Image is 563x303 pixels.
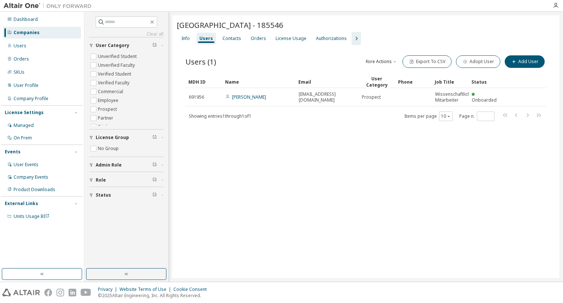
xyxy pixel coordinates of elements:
[98,292,211,299] p: © 2025 Altair Engineering, Inc. All Rights Reserved.
[152,192,157,198] span: Clear filter
[152,177,157,183] span: Clear filter
[14,56,29,62] div: Orders
[89,157,163,173] button: Admin Role
[14,83,38,88] div: User Profile
[89,31,163,37] a: Clear all
[98,286,119,292] div: Privacy
[14,30,40,36] div: Companies
[89,187,163,203] button: Status
[98,79,131,87] label: Verified Faculty
[14,43,26,49] div: Users
[316,36,347,41] div: Authorizations
[232,94,266,100] a: [PERSON_NAME]
[14,213,49,219] span: Units Usage BI
[98,96,120,105] label: Employee
[505,55,545,68] button: Add User
[98,87,125,96] label: Commercial
[471,76,502,88] div: Status
[98,61,136,70] label: Unverified Faculty
[459,112,494,121] span: Page n.
[177,20,283,30] span: [GEOGRAPHIC_DATA] - 185546
[2,289,40,296] img: altair_logo.svg
[14,17,38,22] div: Dashboard
[119,286,173,292] div: Website Terms of Use
[185,56,216,67] span: Users (1)
[98,144,120,153] label: No Group
[96,135,129,140] span: License Group
[5,149,21,155] div: Events
[98,52,138,61] label: Unverified Student
[398,76,429,88] div: Phone
[152,135,157,140] span: Clear filter
[5,201,38,207] div: External Links
[14,174,48,180] div: Company Events
[456,55,500,68] button: Adopt User
[14,96,48,102] div: Company Profile
[251,36,266,41] div: Orders
[98,105,118,114] label: Prospect
[152,162,157,168] span: Clear filter
[298,76,356,88] div: Email
[56,289,64,296] img: instagram.svg
[402,55,452,68] button: Export To CSV
[96,162,122,168] span: Admin Role
[81,289,91,296] img: youtube.svg
[14,187,55,193] div: Product Downloads
[404,112,453,121] span: Items per page
[361,76,392,88] div: User Category
[189,113,251,119] span: Showing entries 1 through 1 of 1
[98,114,115,123] label: Partner
[98,70,133,79] label: Verified Student
[14,123,34,128] div: Managed
[89,37,163,54] button: User Category
[225,76,292,88] div: Name
[69,289,76,296] img: linkedin.svg
[363,55,398,68] button: More Actions
[189,94,204,100] span: 691956
[98,123,108,131] label: Trial
[222,36,241,41] div: Contacts
[14,135,32,141] div: On Prem
[89,129,163,146] button: License Group
[441,113,451,119] button: 10
[362,94,381,100] span: Prospect
[152,43,157,48] span: Clear filter
[5,110,44,116] div: License Settings
[188,76,219,88] div: MDH ID
[14,162,38,168] div: User Events
[435,91,475,103] span: Wissenschaftlicher Mitarbeiter
[472,97,497,103] span: Onboarded
[199,36,213,41] div: Users
[96,43,129,48] span: User Category
[96,192,111,198] span: Status
[435,76,466,88] div: Job Title
[14,69,25,75] div: SKUs
[276,36,306,41] div: License Usage
[44,289,52,296] img: facebook.svg
[173,286,211,292] div: Cookie Consent
[4,2,95,10] img: Altair One
[181,36,190,41] div: Info
[89,172,163,188] button: Role
[299,91,355,103] span: [EMAIL_ADDRESS][DOMAIN_NAME]
[96,177,106,183] span: Role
